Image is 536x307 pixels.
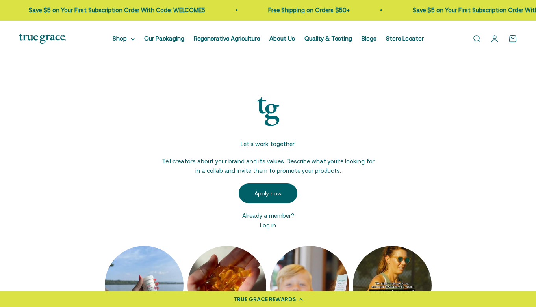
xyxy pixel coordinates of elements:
[162,157,375,176] p: Tell creators about your brand and its values. Describe what you’re looking for in a collab and i...
[113,34,135,43] summary: Shop
[28,6,204,15] p: Save $5 on Your First Subscription Order With Code: WELCOME5
[267,7,349,13] a: Free Shipping on Orders $50+
[144,35,184,42] a: Our Packaging
[241,139,296,149] h1: Let’s work together!
[386,35,424,42] a: Store Locator
[234,295,296,303] div: TRUE GRACE REWARDS
[260,222,276,228] a: Log in
[269,35,295,42] a: About Us
[239,183,297,203] a: Apply now
[362,35,376,42] a: Blogs
[194,35,260,42] a: Regenerative Agriculture
[304,35,352,42] a: Quality & Testing
[249,92,288,131] img: True Grace
[239,211,297,221] p: Already a member?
